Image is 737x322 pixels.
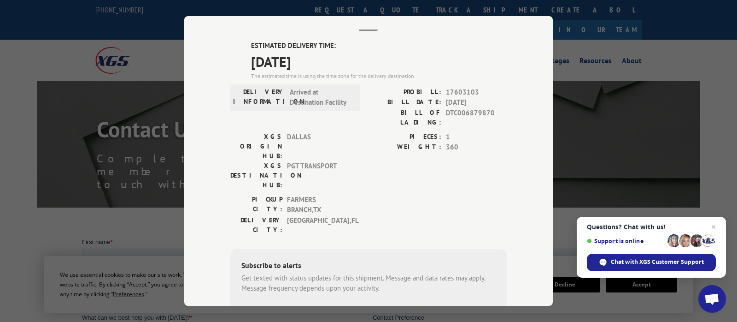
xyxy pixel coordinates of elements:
[291,39,330,46] span: Phone number
[368,87,441,97] label: PROBILL:
[293,91,299,97] input: Contact by Email
[446,107,507,127] span: DTC006879870
[230,215,282,234] label: DELIVERY CITY:
[708,221,719,233] span: Close chat
[368,142,441,153] label: WEIGHT:
[241,273,496,293] div: Get texted with status updates for this shipment. Message and data rates may apply. Message frequ...
[698,285,726,313] div: Open chat
[251,51,507,72] span: [DATE]
[368,107,441,127] label: BILL OF LADING:
[446,142,507,153] span: 360
[287,215,349,234] span: [GEOGRAPHIC_DATA] , FL
[446,87,507,97] span: 17603103
[446,131,507,142] span: 1
[287,161,349,190] span: PGT TRANSPORT
[230,131,282,161] label: XGS ORIGIN HUB:
[287,194,349,215] span: FARMERS BRANCH , TX
[233,87,285,107] label: DELIVERY INFORMATION:
[301,91,346,98] span: Contact by Email
[587,254,716,271] div: Chat with XGS Customer Support
[368,97,441,108] label: BILL DATE:
[301,104,349,111] span: Contact by Phone
[291,1,319,8] span: Last name
[241,259,496,273] div: Subscribe to alerts
[287,131,349,161] span: DALLAS
[291,77,342,83] span: Contact Preference
[230,161,282,190] label: XGS DESTINATION HUB:
[251,72,507,80] div: The estimated time is using the time zone for the delivery destination.
[290,87,352,107] span: Arrived at Destination Facility
[446,97,507,108] span: [DATE]
[230,194,282,215] label: PICKUP CITY:
[587,238,664,244] span: Support is online
[293,103,299,109] input: Contact by Phone
[251,41,507,51] label: ESTIMATED DELIVERY TIME:
[368,131,441,142] label: PIECES:
[611,258,704,266] span: Chat with XGS Customer Support
[587,223,716,231] span: Questions? Chat with us!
